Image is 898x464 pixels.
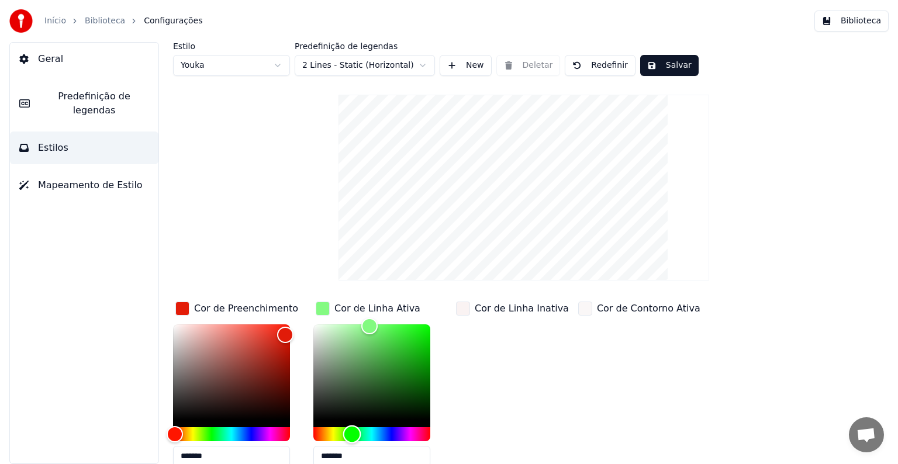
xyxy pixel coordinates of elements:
[39,89,149,117] span: Predefinição de legendas
[10,43,158,75] button: Geral
[295,42,435,50] label: Predefinição de legendas
[313,299,423,318] button: Cor de Linha Ativa
[640,55,699,76] button: Salvar
[173,42,290,50] label: Estilo
[10,169,158,202] button: Mapeamento de Estilo
[44,15,202,27] nav: breadcrumb
[38,141,68,155] span: Estilos
[173,324,290,420] div: Color
[313,324,430,420] div: Color
[173,427,290,441] div: Hue
[38,178,143,192] span: Mapeamento de Estilo
[173,299,301,318] button: Cor de Preenchimento
[9,9,33,33] img: youka
[814,11,889,32] button: Biblioteca
[440,55,492,76] button: New
[313,427,430,441] div: Hue
[44,15,66,27] a: Início
[454,299,571,318] button: Cor de Linha Inativa
[597,302,700,316] div: Cor de Contorno Ativa
[10,131,158,164] button: Estilos
[10,80,158,127] button: Predefinição de legendas
[565,55,635,76] button: Redefinir
[38,52,63,66] span: Geral
[85,15,125,27] a: Biblioteca
[194,302,298,316] div: Cor de Preenchimento
[849,417,884,452] div: Bate-papo aberto
[576,299,703,318] button: Cor de Contorno Ativa
[475,302,569,316] div: Cor de Linha Inativa
[334,302,420,316] div: Cor de Linha Ativa
[144,15,202,27] span: Configurações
